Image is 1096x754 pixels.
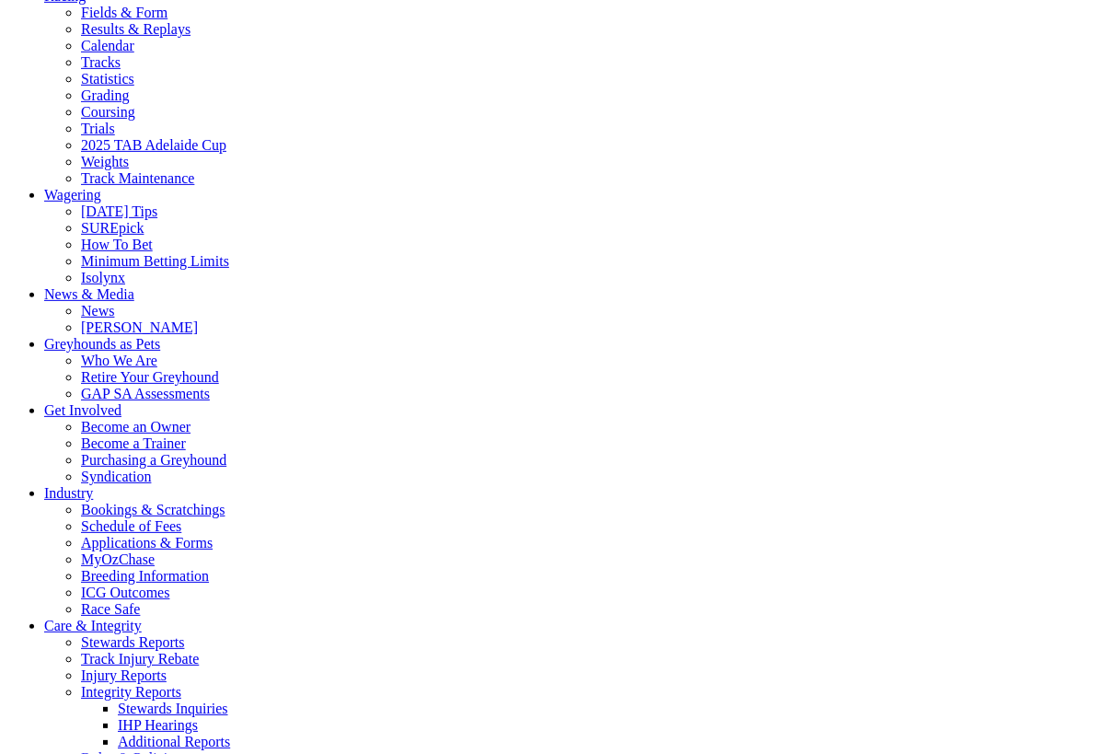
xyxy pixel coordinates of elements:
[44,402,121,418] a: Get Involved
[81,237,153,252] a: How To Bet
[81,319,198,335] a: [PERSON_NAME]
[81,154,129,169] a: Weights
[81,121,115,136] a: Trials
[81,170,194,186] a: Track Maintenance
[81,535,213,551] a: Applications & Forms
[118,701,228,716] a: Stewards Inquiries
[81,601,140,617] a: Race Safe
[44,485,93,501] a: Industry
[81,585,169,600] a: ICG Outcomes
[44,286,134,302] a: News & Media
[81,353,157,368] a: Who We Are
[81,71,134,87] a: Statistics
[81,87,129,103] a: Grading
[81,253,229,269] a: Minimum Betting Limits
[81,667,167,683] a: Injury Reports
[118,734,230,749] a: Additional Reports
[81,684,181,700] a: Integrity Reports
[81,38,134,53] a: Calendar
[44,336,160,352] a: Greyhounds as Pets
[81,651,199,667] a: Track Injury Rebate
[81,21,190,37] a: Results & Replays
[81,634,184,650] a: Stewards Reports
[81,220,144,236] a: SUREpick
[81,369,219,385] a: Retire Your Greyhound
[81,270,125,285] a: Isolynx
[118,717,198,733] a: IHP Hearings
[81,551,155,567] a: MyOzChase
[81,104,135,120] a: Coursing
[81,452,226,468] a: Purchasing a Greyhound
[44,187,101,203] a: Wagering
[81,419,190,435] a: Become an Owner
[81,518,181,534] a: Schedule of Fees
[81,303,114,319] a: News
[81,435,186,451] a: Become a Trainer
[81,386,210,401] a: GAP SA Assessments
[81,502,225,517] a: Bookings & Scratchings
[81,5,167,20] a: Fields & Form
[81,137,226,153] a: 2025 TAB Adelaide Cup
[44,618,142,633] a: Care & Integrity
[81,54,121,70] a: Tracks
[81,203,157,219] a: [DATE] Tips
[81,568,209,584] a: Breeding Information
[81,469,151,484] a: Syndication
